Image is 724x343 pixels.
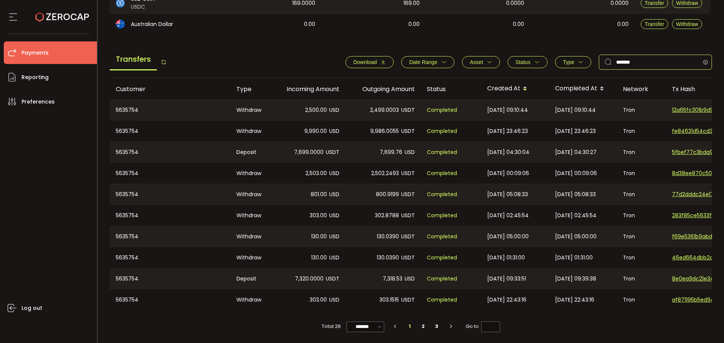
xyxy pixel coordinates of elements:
span: 130.00 [311,253,327,262]
span: USD [329,190,339,199]
div: Tron [617,120,666,142]
span: [DATE] 23:46:23 [487,127,528,136]
span: USD [329,232,339,241]
span: Completed [427,253,457,262]
span: [DATE] 01:31:00 [487,253,525,262]
span: Withdraw [676,21,698,27]
span: 130.0390 [377,253,399,262]
span: Completed [427,211,457,220]
button: Transfer [641,19,669,29]
span: USDT [326,274,339,283]
li: 3 [430,321,443,332]
div: 5635754 [110,142,230,162]
div: Incoming Amount [270,85,345,93]
span: USD [329,127,339,136]
span: 7,699.0000 [294,148,324,157]
div: 5635754 [110,247,230,268]
span: 7,318.53 [383,274,402,283]
div: Customer [110,85,230,93]
div: 5635754 [110,268,230,289]
span: [DATE] 00:09:06 [555,169,597,178]
span: USDT [401,253,415,262]
div: Chat Widget [636,262,724,343]
span: [DATE] 22:43:16 [555,296,594,304]
span: USDT [401,296,415,304]
span: USD [329,211,339,220]
span: [DATE] 09:10:44 [487,106,528,114]
span: Completed [427,106,457,114]
button: Date Range [401,56,454,68]
div: Withdraw [230,120,270,142]
span: [DATE] 00:09:06 [487,169,529,178]
span: USD [405,148,415,157]
span: Log out [21,303,42,314]
span: [DATE] 09:39:38 [555,274,596,283]
div: Type [230,85,270,93]
span: 130.00 [311,232,327,241]
span: 801.00 [311,190,327,199]
div: Network [617,85,666,93]
span: Completed [427,127,457,136]
span: 0.00 [304,20,315,29]
div: Deposit [230,142,270,162]
span: USDT [401,127,415,136]
span: USD [329,106,339,114]
span: Preferences [21,96,55,107]
span: 2,500.00 [305,106,327,114]
span: Status [515,59,531,65]
div: Tron [617,205,666,226]
span: 303.1515 [379,296,399,304]
span: 130.0390 [377,232,399,241]
span: Total 26 [322,321,341,332]
span: 2,502.2493 [371,169,399,178]
span: Australian Dollar [131,20,173,28]
span: 7,699.76 [380,148,402,157]
span: USDT [401,232,415,241]
span: USDT [401,190,415,199]
span: USD [329,253,339,262]
span: 2,499.0003 [370,106,399,114]
div: Status [421,85,481,93]
span: USD [405,274,415,283]
div: Withdraw [230,100,270,120]
span: Reporting [21,72,49,83]
div: Tron [617,247,666,268]
div: Tron [617,184,666,204]
span: 2,503.00 [305,169,327,178]
span: Completed [427,169,457,178]
span: USDC [131,3,155,11]
button: Download [345,56,394,68]
span: USDT [401,169,415,178]
span: 800.9199 [376,190,399,199]
span: [DATE] 05:08:33 [555,190,596,199]
div: Withdraw [230,163,270,184]
span: 303.00 [310,296,327,304]
span: [DATE] 04:30:04 [487,148,529,157]
div: 5635754 [110,120,230,142]
button: Asset [462,56,500,68]
span: Payments [21,47,49,58]
div: Withdraw [230,289,270,310]
li: 2 [417,321,430,332]
span: [DATE] 09:33:51 [487,274,526,283]
span: 303.00 [310,211,327,220]
span: Date Range [409,59,437,65]
span: 9,986.0055 [370,127,399,136]
div: Tron [617,226,666,247]
span: Completed [427,232,457,241]
span: 0.00 [408,20,420,29]
span: [DATE] 05:08:33 [487,190,528,199]
span: [DATE] 02:45:54 [487,211,529,220]
div: Withdraw [230,226,270,247]
span: Transfers [110,49,157,70]
button: Status [508,56,548,68]
span: 302.8788 [375,211,399,220]
span: 0.00 [513,20,524,29]
span: USD [329,296,339,304]
div: Tron [617,289,666,310]
div: Tron [617,268,666,289]
span: Completed [427,296,457,304]
span: USDT [401,211,415,220]
span: Transfer [645,21,664,27]
div: 5635754 [110,226,230,247]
